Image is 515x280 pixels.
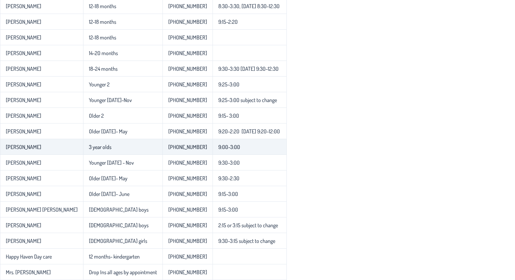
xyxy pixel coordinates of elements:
[218,144,240,150] p-celleditor: 9:00-3:00
[218,237,275,244] p-celleditor: 9:30-3:15 subject to change
[6,81,41,88] p-celleditor: [PERSON_NAME]
[6,206,78,213] p-celleditor: [PERSON_NAME] [PERSON_NAME]
[168,97,207,103] p-celleditor: [PHONE_NUMBER]
[89,3,116,10] p-celleditor: 12-18 months
[218,3,280,10] p-celleditor: 8:30-3:30, [DATE] 8:30-12:30
[89,253,140,260] p-celleditor: 12 months- kindergarten
[168,159,207,166] p-celleditor: [PHONE_NUMBER]
[89,237,147,244] p-celleditor: [DEMOGRAPHIC_DATA] girls
[168,3,207,10] p-celleditor: [PHONE_NUMBER]
[6,253,52,260] p-celleditor: Happy Haven Day care
[218,18,238,25] p-celleditor: 9:15-2:20
[6,112,41,119] p-celleditor: [PERSON_NAME]
[168,206,207,213] p-celleditor: [PHONE_NUMBER]
[218,112,239,119] p-celleditor: 9:15- 3:00
[218,206,238,213] p-celleditor: 9:15-3:00
[168,175,207,182] p-celleditor: [PHONE_NUMBER]
[6,269,51,276] p-celleditor: Mrs. [PERSON_NAME]
[89,97,132,103] p-celleditor: Younger [DATE]-Nov
[89,50,118,56] p-celleditor: 14-20 months
[6,50,41,56] p-celleditor: [PERSON_NAME]
[89,144,111,150] p-celleditor: 3 year olds
[168,253,207,260] p-celleditor: [PHONE_NUMBER]
[89,159,134,166] p-celleditor: Younger [DATE] - Nov
[218,175,239,182] p-celleditor: 9:30-2:30
[168,112,207,119] p-celleditor: [PHONE_NUMBER]
[6,222,41,229] p-celleditor: [PERSON_NAME]
[6,3,41,10] p-celleditor: [PERSON_NAME]
[6,128,41,135] p-celleditor: [PERSON_NAME]
[168,18,207,25] p-celleditor: [PHONE_NUMBER]
[218,159,240,166] p-celleditor: 9:30-3:00
[89,128,127,135] p-celleditor: Older [DATE]- May
[89,81,110,88] p-celleditor: Younger 2
[89,175,127,182] p-celleditor: Older [DATE]- May
[6,175,41,182] p-celleditor: [PERSON_NAME]
[6,34,41,41] p-celleditor: [PERSON_NAME]
[89,112,104,119] p-celleditor: Older 2
[89,18,116,25] p-celleditor: 12-18 months
[168,128,207,135] p-celleditor: [PHONE_NUMBER]
[89,222,149,229] p-celleditor: [DEMOGRAPHIC_DATA] boys
[168,191,207,197] p-celleditor: [PHONE_NUMBER]
[168,65,207,72] p-celleditor: [PHONE_NUMBER]
[6,159,41,166] p-celleditor: [PERSON_NAME]
[6,237,41,244] p-celleditor: [PERSON_NAME]
[168,144,207,150] p-celleditor: [PHONE_NUMBER]
[89,269,157,276] p-celleditor: Drop Ins all ages by appointment
[6,144,41,150] p-celleditor: [PERSON_NAME]
[218,65,279,72] p-celleditor: 9:30-3:30 [DATE] 9:30-12:30
[6,97,41,103] p-celleditor: [PERSON_NAME]
[168,269,207,276] p-celleditor: [PHONE_NUMBER]
[6,65,41,72] p-celleditor: [PERSON_NAME]
[168,222,207,229] p-celleditor: [PHONE_NUMBER]
[6,191,41,197] p-celleditor: [PERSON_NAME]
[168,237,207,244] p-celleditor: [PHONE_NUMBER]
[168,81,207,88] p-celleditor: [PHONE_NUMBER]
[218,97,277,103] p-celleditor: 9:25-3:00 subject to change
[218,191,238,197] p-celleditor: 9:15-3:00
[89,34,116,41] p-celleditor: 12-18 months
[6,18,41,25] p-celleditor: [PERSON_NAME]
[89,65,118,72] p-celleditor: 18-24 months
[218,81,239,88] p-celleditor: 9:25-3:00
[89,191,129,197] p-celleditor: Older [DATE]- June
[168,34,207,41] p-celleditor: [PHONE_NUMBER]
[168,50,207,56] p-celleditor: [PHONE_NUMBER]
[89,206,149,213] p-celleditor: [DEMOGRAPHIC_DATA] boys
[218,128,280,135] p-celleditor: 9:20-2:20 [DATE] 9:20-12:00
[218,222,278,229] p-celleditor: 2:15 or 3:15 subject to change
